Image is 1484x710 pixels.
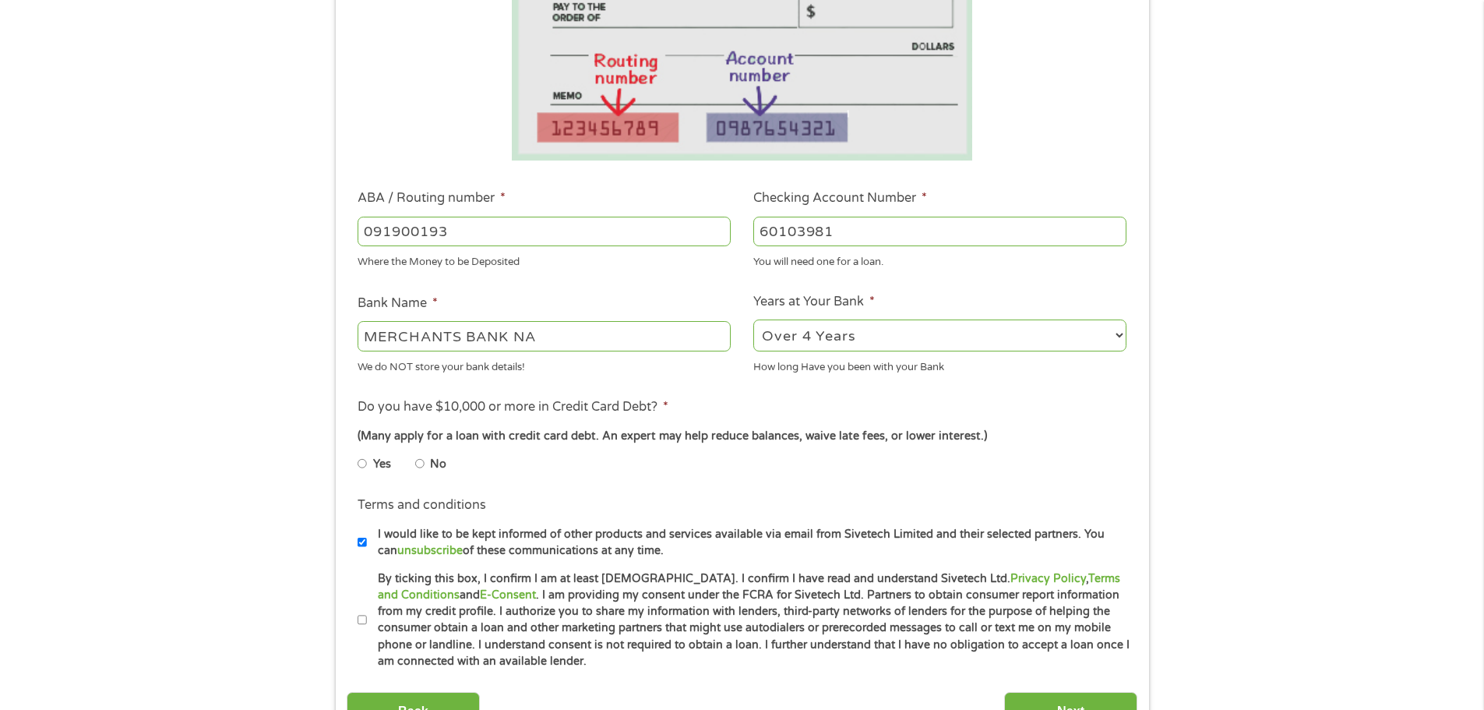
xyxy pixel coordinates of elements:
[358,217,731,246] input: 263177916
[753,217,1126,246] input: 345634636
[753,249,1126,270] div: You will need one for a loan.
[373,456,391,473] label: Yes
[753,354,1126,375] div: How long Have you been with your Bank
[358,428,1126,445] div: (Many apply for a loan with credit card debt. An expert may help reduce balances, waive late fees...
[358,249,731,270] div: Where the Money to be Deposited
[378,572,1120,602] a: Terms and Conditions
[358,354,731,375] div: We do NOT store your bank details!
[358,295,438,312] label: Bank Name
[753,294,875,310] label: Years at Your Bank
[367,526,1131,560] label: I would like to be kept informed of other products and services available via email from Sivetech...
[1010,572,1086,585] a: Privacy Policy
[367,570,1131,670] label: By ticking this box, I confirm I am at least [DEMOGRAPHIC_DATA]. I confirm I have read and unders...
[358,497,486,514] label: Terms and conditions
[397,544,463,557] a: unsubscribe
[430,456,446,473] label: No
[753,190,927,207] label: Checking Account Number
[480,588,536,602] a: E-Consent
[358,399,668,415] label: Do you have $10,000 or more in Credit Card Debt?
[358,190,506,207] label: ABA / Routing number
